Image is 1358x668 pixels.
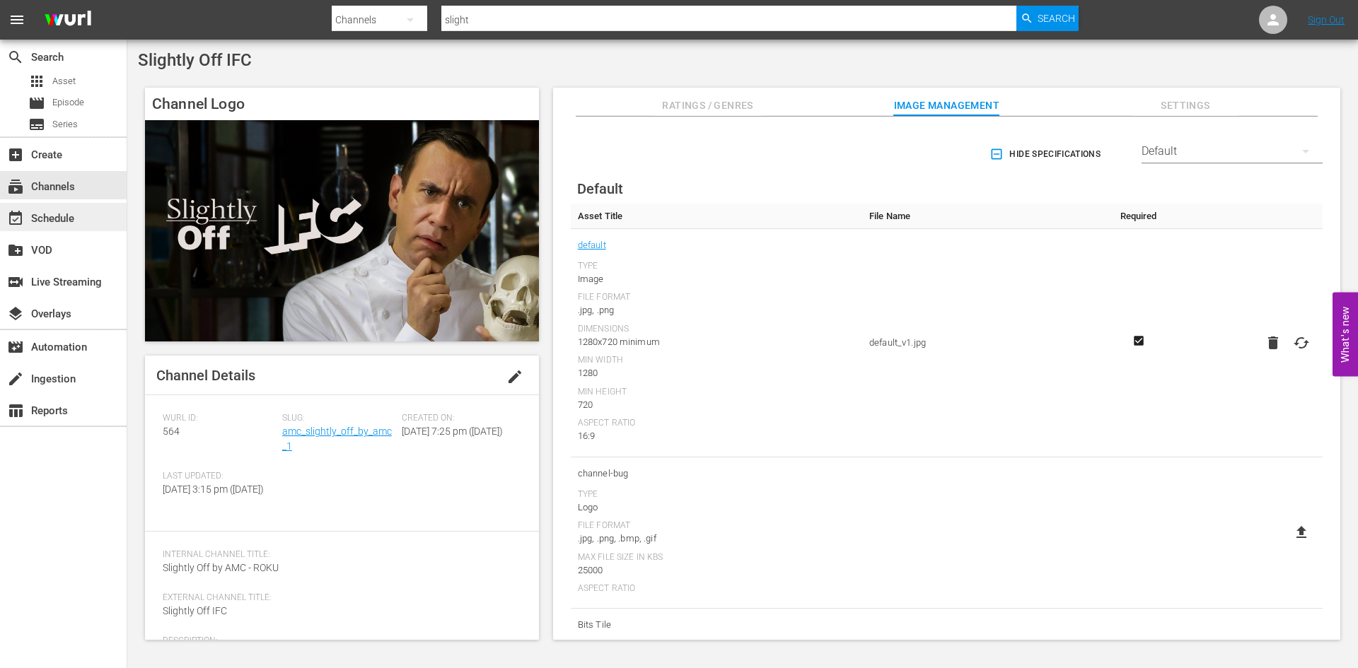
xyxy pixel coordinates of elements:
[578,272,855,286] div: Image
[578,418,855,429] div: Aspect Ratio
[28,95,45,112] span: Episode
[7,49,24,66] span: Search
[8,11,25,28] span: menu
[52,74,76,88] span: Asset
[893,97,999,115] span: Image Management
[655,97,761,115] span: Ratings / Genres
[163,592,514,604] span: External Channel Title:
[578,324,855,335] div: Dimensions
[7,210,24,227] span: Schedule
[578,500,855,515] div: Logo
[577,180,623,197] span: Default
[163,562,279,573] span: Slightly Off by AMC - ROKU
[578,335,855,349] div: 1280x720 minimum
[578,292,855,303] div: File Format
[498,360,532,394] button: edit
[578,464,855,483] span: channel-bug
[1142,131,1323,171] div: Default
[28,73,45,90] span: Asset
[578,552,855,563] div: Max File Size In Kbs
[7,402,24,419] span: Reports
[578,261,855,272] div: Type
[52,95,84,110] span: Episode
[1308,14,1345,25] a: Sign Out
[1016,6,1079,31] button: Search
[34,4,102,37] img: ans4CAIJ8jUAAAAAAAAAAAAAAAAAAAAAAAAgQb4GAAAAAAAAAAAAAAAAAAAAAAAAJMjXAAAAAAAAAAAAAAAAAAAAAAAAgAT5G...
[578,366,855,380] div: 1280
[578,236,606,254] a: default
[163,426,180,437] span: 564
[52,117,78,131] span: Series
[578,398,855,412] div: 720
[1333,292,1358,376] button: Open Feedback Widget
[992,147,1101,162] span: Hide Specifications
[282,413,395,424] span: Slug:
[163,484,264,495] span: [DATE] 3:15 pm ([DATE])
[7,274,24,291] span: Live Streaming
[402,426,503,437] span: [DATE] 7:25 pm ([DATE])
[578,563,855,578] div: 25000
[578,489,855,500] div: Type
[7,178,24,195] span: Channels
[578,583,855,594] div: Aspect Ratio
[987,134,1106,174] button: Hide Specifications
[1108,204,1169,229] th: Required
[163,549,514,561] span: Internal Channel Title:
[145,120,539,341] img: Slightly Off IFC
[7,146,24,163] span: Create
[578,429,855,443] div: 16:9
[156,367,255,384] span: Channel Details
[163,635,514,647] span: Description:
[578,520,855,532] div: File Format
[402,413,514,424] span: Created On:
[578,303,855,317] div: .jpg, .png
[7,242,24,259] span: VOD
[163,413,275,424] span: Wurl ID:
[145,88,539,120] h4: Channel Logo
[862,229,1108,457] td: default_v1.jpg
[282,426,392,452] a: amc_slightly_off_by_amc_1
[1038,6,1075,31] span: Search
[28,116,45,133] span: Series
[578,387,855,398] div: Min Height
[862,204,1108,229] th: File Name
[163,605,227,616] span: Slightly Off IFC
[163,471,275,482] span: Last Updated:
[138,50,252,70] span: Slightly Off IFC
[578,355,855,366] div: Min Width
[578,616,855,634] span: Bits Tile
[7,339,24,356] span: Automation
[7,370,24,387] span: Ingestion
[1130,334,1147,347] svg: Required
[506,368,523,385] span: edit
[1132,97,1238,115] span: Settings
[7,305,24,322] span: Overlays
[571,204,862,229] th: Asset Title
[578,532,855,546] div: .jpg, .png, .bmp, .gif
